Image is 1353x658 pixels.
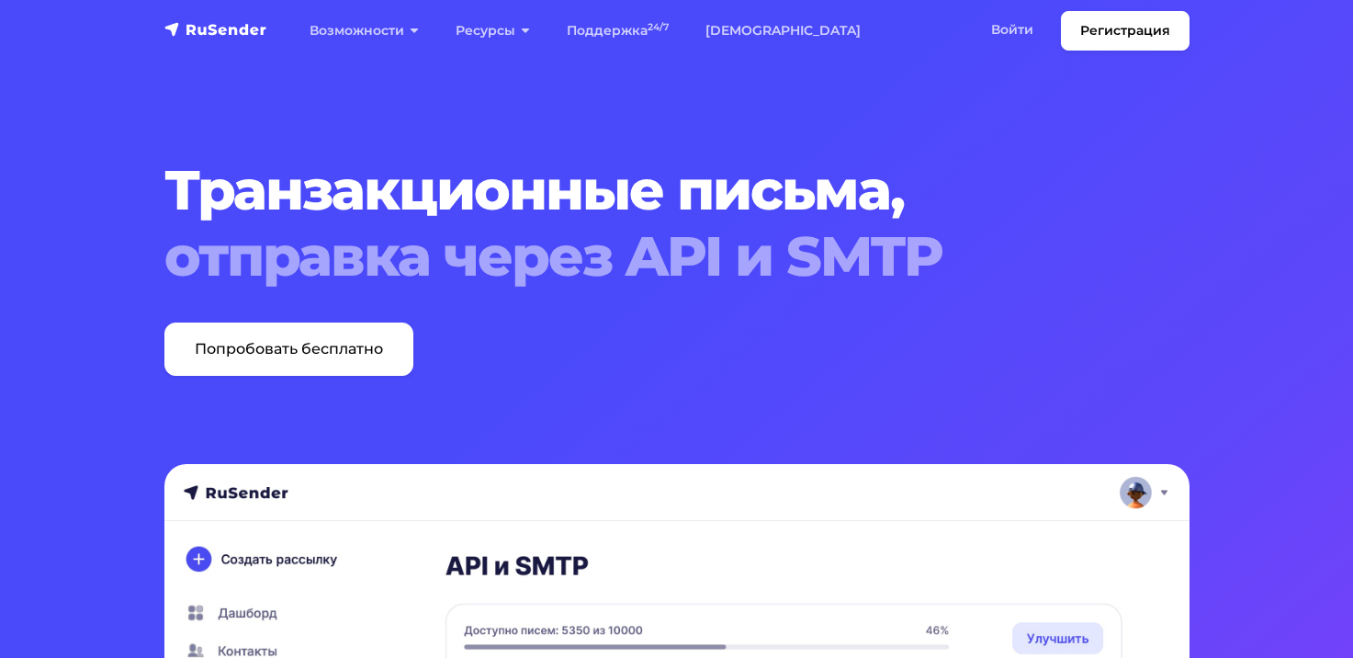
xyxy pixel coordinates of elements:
a: Попробовать бесплатно [164,323,413,376]
a: Ресурсы [437,12,548,50]
sup: 24/7 [648,21,669,33]
a: Поддержка24/7 [548,12,687,50]
a: Возможности [291,12,437,50]
span: отправка через API и SMTP [164,223,1102,289]
a: Регистрация [1061,11,1190,51]
a: [DEMOGRAPHIC_DATA] [687,12,879,50]
h1: Транзакционные письма, [164,157,1102,289]
a: Войти [973,11,1052,49]
img: RuSender [164,20,267,39]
